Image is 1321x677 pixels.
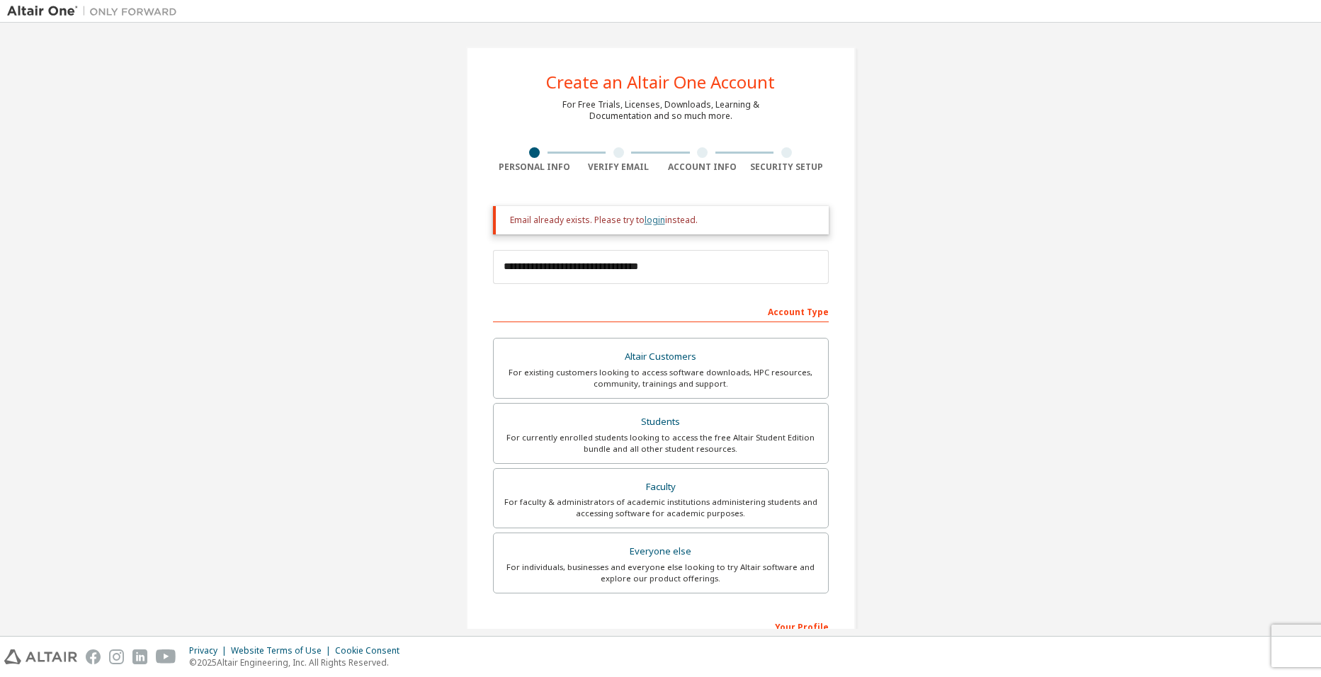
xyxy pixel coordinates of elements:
[231,645,335,656] div: Website Terms of Use
[661,161,745,173] div: Account Info
[502,562,820,584] div: For individuals, businesses and everyone else looking to try Altair software and explore our prod...
[86,649,101,664] img: facebook.svg
[156,649,176,664] img: youtube.svg
[7,4,184,18] img: Altair One
[189,645,231,656] div: Privacy
[502,432,820,455] div: For currently enrolled students looking to access the free Altair Student Edition bundle and all ...
[4,649,77,664] img: altair_logo.svg
[109,649,124,664] img: instagram.svg
[502,542,820,562] div: Everyone else
[493,161,577,173] div: Personal Info
[645,214,665,226] a: login
[510,215,817,226] div: Email already exists. Please try to instead.
[744,161,829,173] div: Security Setup
[577,161,661,173] div: Verify Email
[502,347,820,367] div: Altair Customers
[132,649,147,664] img: linkedin.svg
[502,496,820,519] div: For faculty & administrators of academic institutions administering students and accessing softwa...
[502,367,820,389] div: For existing customers looking to access software downloads, HPC resources, community, trainings ...
[502,477,820,497] div: Faculty
[335,645,408,656] div: Cookie Consent
[502,412,820,432] div: Students
[189,656,408,669] p: © 2025 Altair Engineering, Inc. All Rights Reserved.
[493,300,829,322] div: Account Type
[562,99,759,122] div: For Free Trials, Licenses, Downloads, Learning & Documentation and so much more.
[546,74,775,91] div: Create an Altair One Account
[493,615,829,637] div: Your Profile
